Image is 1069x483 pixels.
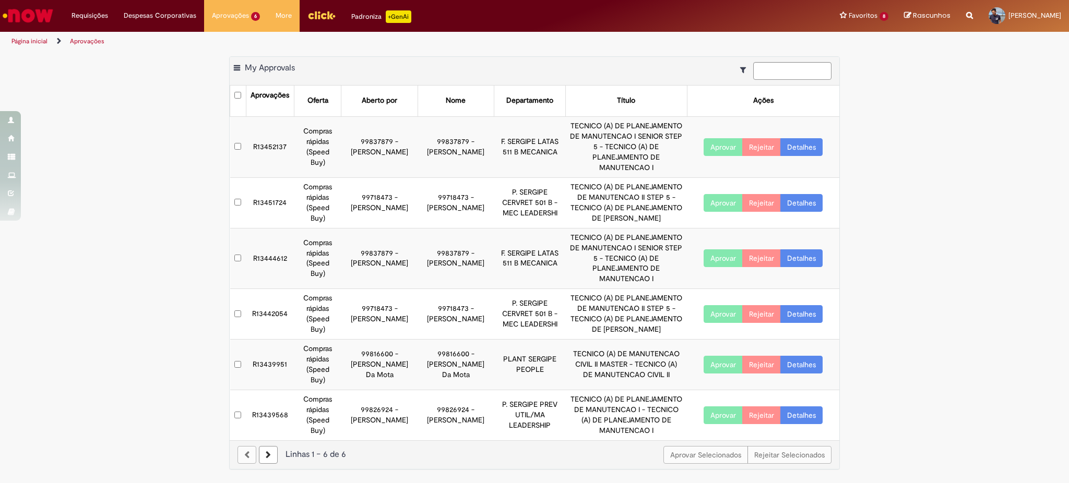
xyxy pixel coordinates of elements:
[386,10,411,23] p: +GenAi
[780,194,823,212] a: Detalhes
[904,11,951,21] a: Rascunhos
[418,289,494,340] td: 99718473 - [PERSON_NAME]
[246,86,294,116] th: Aprovações
[246,177,294,228] td: R13451724
[1008,11,1061,20] span: [PERSON_NAME]
[742,356,781,373] button: Rejeitar
[418,228,494,289] td: 99837879 - [PERSON_NAME]
[341,340,418,390] td: 99816600 - [PERSON_NAME] Da Mota
[704,305,743,323] button: Aprovar
[494,228,566,289] td: F. SERGIPE LATAS 511 B MECANICA
[70,37,104,45] a: Aprovações
[341,177,418,228] td: 99718473 - [PERSON_NAME]
[341,390,418,440] td: 99826924 - [PERSON_NAME]
[446,95,466,106] div: Nome
[351,10,411,23] div: Padroniza
[880,12,888,21] span: 8
[740,66,751,74] i: Mostrar filtros para: Suas Solicitações
[494,289,566,340] td: P. SERGIPE CERVRET 501 B - MEC LEADERSHI
[246,340,294,390] td: R13439951
[849,10,877,21] span: Favoritos
[742,305,781,323] button: Rejeitar
[341,289,418,340] td: 99718473 - [PERSON_NAME]
[341,228,418,289] td: 99837879 - [PERSON_NAME]
[294,177,341,228] td: Compras rápidas (Speed Buy)
[362,95,397,106] div: Aberto por
[742,138,781,156] button: Rejeitar
[566,289,687,340] td: TECNICO (A) DE PLANEJAMENTO DE MANUTENCAO II STEP 5 - TECNICO (A) DE PLANEJAMENTO DE [PERSON_NAME]
[418,340,494,390] td: 99816600 - [PERSON_NAME] Da Mota
[251,90,289,101] div: Aprovações
[494,116,566,177] td: F. SERGIPE LATAS 511 B MECANICA
[506,95,553,106] div: Departamento
[341,116,418,177] td: 99837879 - [PERSON_NAME]
[742,406,781,424] button: Rejeitar
[566,390,687,440] td: TECNICO (A) DE PLANEJAMENTO DE MANUTENCAO I - TECNICO (A) DE PLANEJAMENTO DE MANUTENCAO I
[494,390,566,440] td: P. SERGIPE PREV UTIL/MA LEADERSHIP
[237,449,832,461] div: Linhas 1 − 6 de 6
[418,390,494,440] td: 99826924 - [PERSON_NAME]
[494,177,566,228] td: P. SERGIPE CERVRET 501 B - MEC LEADERSHI
[617,95,635,106] div: Título
[8,32,705,51] ul: Trilhas de página
[294,228,341,289] td: Compras rápidas (Speed Buy)
[704,356,743,373] button: Aprovar
[742,194,781,212] button: Rejeitar
[704,406,743,424] button: Aprovar
[294,340,341,390] td: Compras rápidas (Speed Buy)
[246,289,294,340] td: R13442054
[566,116,687,177] td: TECNICO (A) DE PLANEJAMENTO DE MANUTENCAO I SENIOR STEP 5 - TECNICO (A) DE PLANEJAMENTO DE MANUTE...
[294,390,341,440] td: Compras rápidas (Speed Buy)
[704,194,743,212] button: Aprovar
[566,228,687,289] td: TECNICO (A) DE PLANEJAMENTO DE MANUTENCAO I SENIOR STEP 5 - TECNICO (A) DE PLANEJAMENTO DE MANUTE...
[780,356,823,373] a: Detalhes
[124,10,196,21] span: Despesas Corporativas
[742,249,781,267] button: Rejeitar
[753,95,774,106] div: Ações
[913,10,951,20] span: Rascunhos
[246,390,294,440] td: R13439568
[704,249,743,267] button: Aprovar
[1,5,55,26] img: ServiceNow
[780,406,823,424] a: Detalhes
[307,7,336,23] img: click_logo_yellow_360x200.png
[494,340,566,390] td: PLANT SERGIPE PEOPLE
[307,95,328,106] div: Oferta
[212,10,249,21] span: Aprovações
[418,116,494,177] td: 99837879 - [PERSON_NAME]
[11,37,47,45] a: Página inicial
[294,289,341,340] td: Compras rápidas (Speed Buy)
[251,12,260,21] span: 6
[276,10,292,21] span: More
[72,10,108,21] span: Requisições
[704,138,743,156] button: Aprovar
[566,340,687,390] td: TECNICO (A) DE MANUTENCAO CIVIL II MASTER - TECNICO (A) DE MANUTENCAO CIVIL II
[246,228,294,289] td: R13444612
[780,138,823,156] a: Detalhes
[245,63,295,73] span: My Approvals
[780,305,823,323] a: Detalhes
[418,177,494,228] td: 99718473 - [PERSON_NAME]
[294,116,341,177] td: Compras rápidas (Speed Buy)
[246,116,294,177] td: R13452137
[780,249,823,267] a: Detalhes
[566,177,687,228] td: TECNICO (A) DE PLANEJAMENTO DE MANUTENCAO II STEP 5 - TECNICO (A) DE PLANEJAMENTO DE [PERSON_NAME]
